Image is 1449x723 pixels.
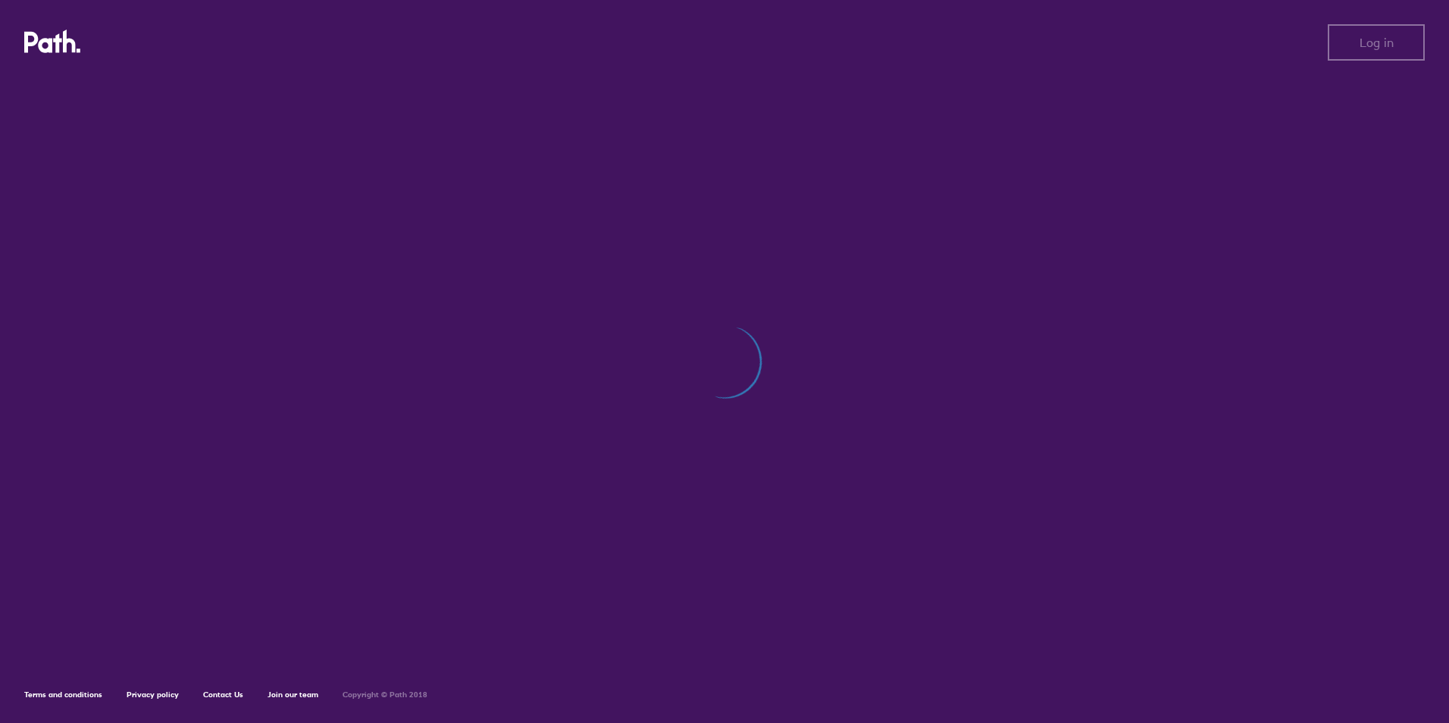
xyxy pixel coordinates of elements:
[203,690,243,700] a: Contact Us
[24,690,102,700] a: Terms and conditions
[1328,24,1425,61] button: Log in
[1360,36,1394,49] span: Log in
[268,690,318,700] a: Join our team
[127,690,179,700] a: Privacy policy
[343,690,427,700] h6: Copyright © Path 2018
